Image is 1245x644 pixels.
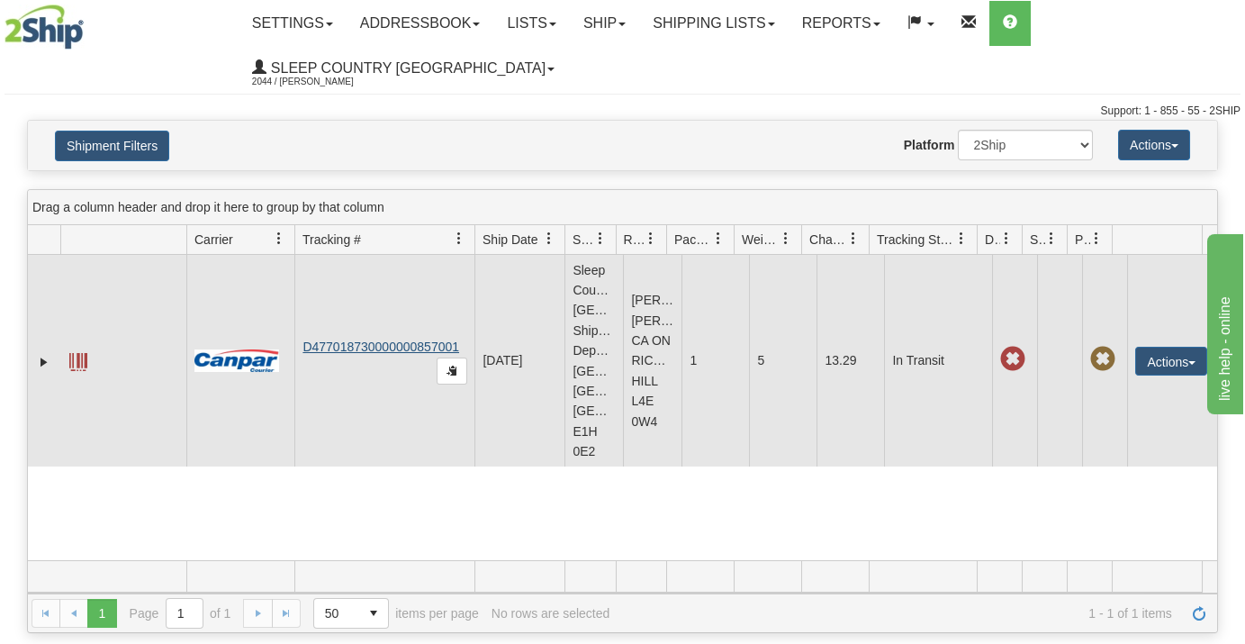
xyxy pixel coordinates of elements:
[264,223,294,254] a: Carrier filter column settings
[573,231,593,249] span: Sender
[69,345,87,374] a: Label
[474,255,564,467] td: [DATE]
[167,599,203,628] input: Page 1
[347,1,494,46] a: Addressbook
[985,231,1000,249] span: Delivery Status
[55,131,169,161] button: Shipment Filters
[483,231,537,249] span: Ship Date
[194,231,233,249] span: Carrier
[585,223,616,254] a: Sender filter column settings
[1185,599,1213,628] a: Refresh
[1135,347,1207,376] button: Actions
[1118,130,1190,160] button: Actions
[239,1,347,46] a: Settings
[35,353,53,371] a: Expand
[570,1,639,46] a: Ship
[239,46,568,91] a: Sleep Country [GEOGRAPHIC_DATA] 2044 / [PERSON_NAME]
[302,231,361,249] span: Tracking #
[1036,223,1067,254] a: Shipment Issues filter column settings
[534,223,564,254] a: Ship Date filter column settings
[749,255,816,467] td: 5
[639,1,788,46] a: Shipping lists
[816,255,884,467] td: 13.29
[1030,231,1045,249] span: Shipment Issues
[877,231,955,249] span: Tracking Status
[742,231,780,249] span: Weight
[492,606,610,621] div: No rows are selected
[809,231,847,249] span: Charge
[1081,223,1112,254] a: Pickup Status filter column settings
[325,604,348,622] span: 50
[674,231,712,249] span: Packages
[1075,231,1090,249] span: Pickup Status
[1204,230,1243,413] iframe: chat widget
[493,1,569,46] a: Lists
[437,358,467,385] button: Copy to clipboard
[14,11,167,32] div: live help - online
[838,223,869,254] a: Charge filter column settings
[1090,347,1115,372] span: Pickup Not Assigned
[624,231,645,249] span: Recipient
[904,136,955,154] label: Platform
[703,223,734,254] a: Packages filter column settings
[771,223,801,254] a: Weight filter column settings
[313,598,389,629] span: Page sizes drop down
[252,73,387,91] span: 2044 / [PERSON_NAME]
[946,223,977,254] a: Tracking Status filter column settings
[302,340,459,354] a: D477018730000000857001
[266,60,546,76] span: Sleep Country [GEOGRAPHIC_DATA]
[28,190,1217,225] div: grid grouping header
[194,349,279,372] img: 14 - Canpar
[130,598,231,629] span: Page of 1
[884,255,992,467] td: In Transit
[87,599,116,628] span: Page 1
[789,1,894,46] a: Reports
[444,223,474,254] a: Tracking # filter column settings
[313,598,479,629] span: items per page
[622,606,1172,621] span: 1 - 1 of 1 items
[5,104,1240,119] div: Support: 1 - 855 - 55 - 2SHIP
[1000,347,1025,372] span: Late
[681,255,749,467] td: 1
[623,255,681,467] td: [PERSON_NAME] [PERSON_NAME] CA ON RICHMOND HILL L4E 0W4
[564,255,623,467] td: Sleep Country [GEOGRAPHIC_DATA] Shipping Department [GEOGRAPHIC_DATA] [GEOGRAPHIC_DATA] [GEOGRAPH...
[636,223,666,254] a: Recipient filter column settings
[5,5,84,50] img: logo2044.jpg
[991,223,1022,254] a: Delivery Status filter column settings
[359,599,388,628] span: select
